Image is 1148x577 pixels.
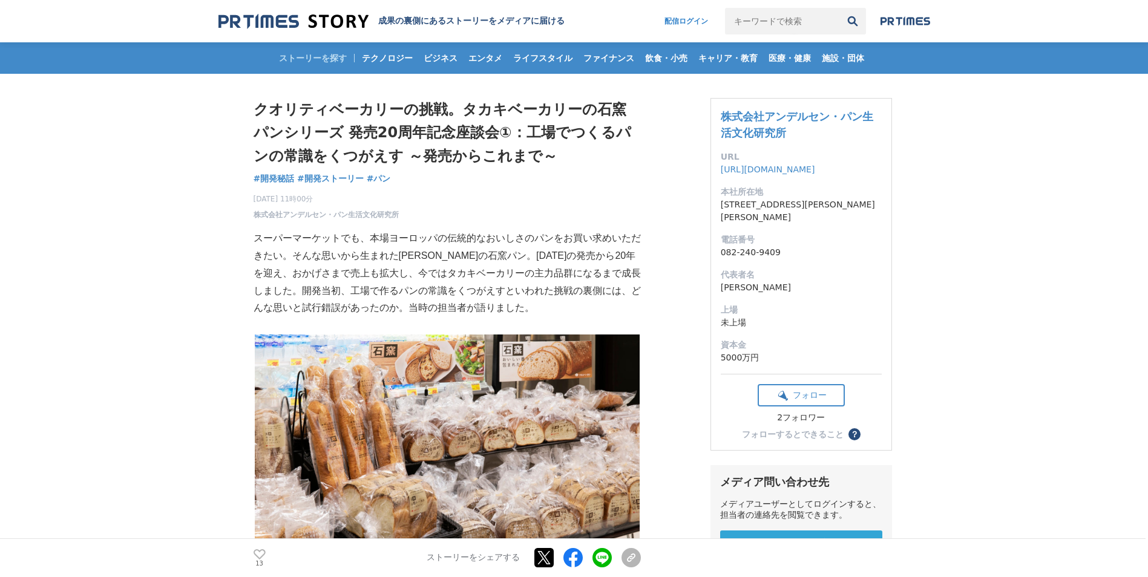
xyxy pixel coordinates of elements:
a: 施設・団体 [817,42,869,74]
span: ？ [850,430,859,438]
h2: 成果の裏側にあるストーリーをメディアに届ける [378,16,565,27]
span: #開発秘話 [254,173,295,184]
dd: 未上場 [721,316,882,329]
p: スーパーマーケットでも、本場ヨーロッパの伝統的なおいしさのパンをお買い求めいただきたい。そんな思いから生まれた[PERSON_NAME]の石窯パン。[DATE]の発売から20年を迎え、おかげさま... [254,230,641,317]
span: 医療・健康 [764,53,816,64]
dd: [PERSON_NAME] [721,281,882,294]
span: ビジネス [419,53,462,64]
a: ライフスタイル [508,42,577,74]
span: 飲食・小売 [640,53,692,64]
a: テクノロジー [357,42,418,74]
img: 成果の裏側にあるストーリーをメディアに届ける [218,13,369,30]
a: #パン [367,172,391,185]
button: 検索 [839,8,866,34]
dd: 082-240-9409 [721,246,882,259]
dd: 5000万円 [721,351,882,364]
a: 飲食・小売 [640,42,692,74]
a: 配信ログイン [652,8,720,34]
p: 13 [254,561,266,567]
button: フォロー [758,384,845,406]
dt: 上場 [721,304,882,316]
a: メディアユーザー 新規登録 無料 [720,530,882,569]
input: キーワードで検索 [725,8,839,34]
span: メディアユーザー 新規登録 [741,538,861,550]
a: ファイナンス [579,42,639,74]
dt: 代表者名 [721,269,882,281]
span: ライフスタイル [508,53,577,64]
span: キャリア・教育 [694,53,763,64]
img: prtimes [881,16,930,26]
dd: [STREET_ADDRESS][PERSON_NAME][PERSON_NAME] [721,198,882,224]
div: メディアユーザーとしてログインすると、担当者の連絡先を閲覧できます。 [720,499,882,521]
span: [DATE] 11時00分 [254,194,399,204]
a: #開発ストーリー [297,172,364,185]
dt: 資本金 [721,339,882,351]
a: 株式会社アンデルセン・パン生活文化研究所 [721,110,873,139]
span: 施設・団体 [817,53,869,64]
a: ビジネス [419,42,462,74]
dt: 電話番号 [721,233,882,246]
a: 医療・健康 [764,42,816,74]
button: ？ [848,428,861,440]
div: メディア問い合わせ先 [720,475,882,489]
p: ストーリーをシェアする [427,553,520,564]
a: 株式会社アンデルセン・パン生活文化研究所 [254,209,399,220]
div: 2フォロワー [758,412,845,423]
a: エンタメ [464,42,507,74]
span: テクノロジー [357,53,418,64]
div: フォローするとできること [742,430,844,438]
a: #開発秘話 [254,172,295,185]
span: #開発ストーリー [297,173,364,184]
a: 成果の裏側にあるストーリーをメディアに届ける 成果の裏側にあるストーリーをメディアに届ける [218,13,565,30]
span: エンタメ [464,53,507,64]
span: ファイナンス [579,53,639,64]
dt: URL [721,151,882,163]
h1: クオリティベーカリーの挑戦。タカキベーカリーの石窯パンシリーズ 発売20周年記念座談会①：工場でつくるパンの常識をくつがえす ～発売からこれまで～ [254,98,641,168]
a: キャリア・教育 [694,42,763,74]
span: #パン [367,173,391,184]
a: [URL][DOMAIN_NAME] [721,165,815,174]
dt: 本社所在地 [721,186,882,198]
